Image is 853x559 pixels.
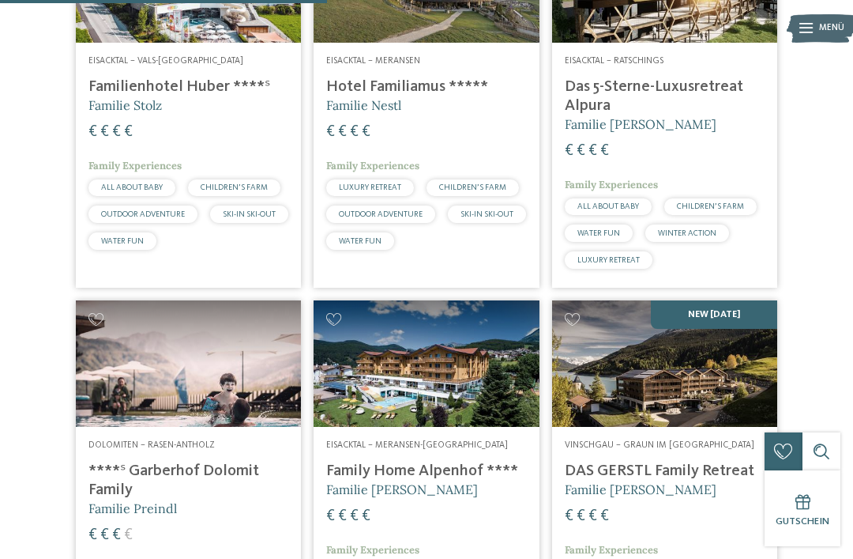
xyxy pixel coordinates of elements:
span: € [565,143,573,159]
span: € [326,124,335,140]
span: CHILDREN’S FARM [677,202,744,210]
span: € [362,508,370,524]
span: CHILDREN’S FARM [201,183,268,191]
span: € [588,508,597,524]
span: SKI-IN SKI-OUT [223,210,276,218]
h4: Das 5-Sterne-Luxusretreat Alpura [565,77,765,115]
span: € [100,124,109,140]
span: Family Experiences [565,543,658,557]
span: Familie [PERSON_NAME] [326,482,478,497]
span: Familie [PERSON_NAME] [565,482,716,497]
span: Eisacktal – Meransen [326,56,420,66]
span: Family Experiences [565,178,658,191]
span: € [112,527,121,543]
span: € [588,143,597,159]
span: € [577,143,585,159]
span: € [338,508,347,524]
span: WATER FUN [339,237,381,245]
img: Familienhotels gesucht? Hier findet ihr die besten! [552,300,777,427]
span: € [326,508,335,524]
span: € [362,124,370,140]
img: Familienhotels gesucht? Hier findet ihr die besten! [76,300,301,427]
span: € [124,124,133,140]
span: € [565,508,573,524]
span: € [112,124,121,140]
span: € [577,508,585,524]
span: € [88,527,97,543]
a: Gutschein [765,470,840,546]
span: Eisacktal – Ratschings [565,56,663,66]
span: Family Experiences [326,159,419,172]
h4: Family Home Alpenhof **** [326,462,526,481]
span: € [338,124,347,140]
h4: Familienhotel Huber ****ˢ [88,77,288,96]
span: Eisacktal – Vals-[GEOGRAPHIC_DATA] [88,56,243,66]
span: ALL ABOUT BABY [101,183,163,191]
span: Familie Nestl [326,97,401,113]
span: WINTER ACTION [658,229,716,237]
span: € [124,527,133,543]
span: € [600,508,609,524]
span: OUTDOOR ADVENTURE [339,210,423,218]
span: Familie [PERSON_NAME] [565,116,716,132]
span: Dolomiten – Rasen-Antholz [88,440,215,450]
span: LUXURY RETREAT [339,183,401,191]
span: Family Experiences [326,543,419,557]
h4: DAS GERSTL Family Retreat [565,462,765,481]
span: € [350,124,359,140]
img: Family Home Alpenhof **** [314,300,539,427]
span: Gutschein [776,516,829,527]
span: CHILDREN’S FARM [439,183,506,191]
span: ALL ABOUT BABY [577,202,639,210]
span: Eisacktal – Meransen-[GEOGRAPHIC_DATA] [326,440,508,450]
span: SKI-IN SKI-OUT [460,210,513,218]
span: Family Experiences [88,159,182,172]
span: € [88,124,97,140]
span: € [100,527,109,543]
span: € [350,508,359,524]
span: Vinschgau – Graun im [GEOGRAPHIC_DATA] [565,440,754,450]
span: OUTDOOR ADVENTURE [101,210,185,218]
span: WATER FUN [101,237,144,245]
span: WATER FUN [577,229,620,237]
span: Familie Stolz [88,97,162,113]
h4: ****ˢ Garberhof Dolomit Family [88,462,288,500]
span: € [600,143,609,159]
span: LUXURY RETREAT [577,256,640,264]
span: Familie Preindl [88,500,177,516]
